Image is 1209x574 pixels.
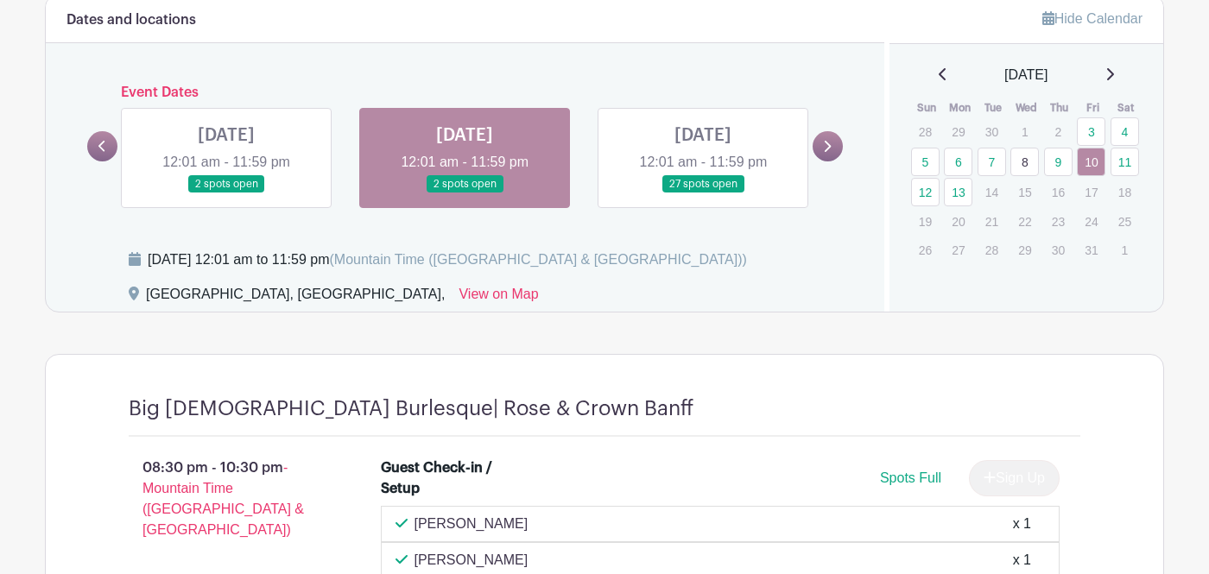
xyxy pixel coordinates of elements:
[1111,117,1139,146] a: 4
[977,99,1010,117] th: Tue
[1013,514,1031,534] div: x 1
[329,252,746,267] span: (Mountain Time ([GEOGRAPHIC_DATA] & [GEOGRAPHIC_DATA]))
[1010,118,1039,145] p: 1
[1004,65,1048,85] span: [DATE]
[1044,179,1073,205] p: 16
[1076,99,1110,117] th: Fri
[1110,99,1143,117] th: Sat
[66,12,196,28] h6: Dates and locations
[978,179,1006,205] p: 14
[1044,237,1073,263] p: 30
[978,237,1006,263] p: 28
[944,237,972,263] p: 27
[1077,148,1105,176] a: 10
[1010,99,1043,117] th: Wed
[1013,550,1031,571] div: x 1
[415,550,529,571] p: [PERSON_NAME]
[1077,208,1105,235] p: 24
[880,470,941,485] span: Spots Full
[1042,11,1143,26] a: Hide Calendar
[910,99,944,117] th: Sun
[1111,237,1139,263] p: 1
[459,284,538,312] a: View on Map
[101,451,353,547] p: 08:30 pm - 10:30 pm
[944,208,972,235] p: 20
[911,178,940,206] a: 12
[1111,179,1139,205] p: 18
[911,208,940,235] p: 19
[1077,237,1105,263] p: 31
[978,208,1006,235] p: 21
[1010,148,1039,176] a: 8
[1077,179,1105,205] p: 17
[146,284,445,312] div: [GEOGRAPHIC_DATA], [GEOGRAPHIC_DATA],
[944,118,972,145] p: 29
[1111,148,1139,176] a: 11
[1111,208,1139,235] p: 25
[943,99,977,117] th: Mon
[911,148,940,176] a: 5
[911,118,940,145] p: 28
[978,148,1006,176] a: 7
[944,178,972,206] a: 13
[1044,148,1073,176] a: 9
[117,85,813,101] h6: Event Dates
[1077,117,1105,146] a: 3
[1044,118,1073,145] p: 2
[1010,179,1039,205] p: 15
[381,457,530,499] div: Guest Check-in / Setup
[1043,99,1077,117] th: Thu
[911,237,940,263] p: 26
[148,249,747,270] div: [DATE] 12:01 am to 11:59 pm
[415,514,529,534] p: [PERSON_NAME]
[142,460,304,537] span: - Mountain Time ([GEOGRAPHIC_DATA] & [GEOGRAPHIC_DATA])
[1044,208,1073,235] p: 23
[978,118,1006,145] p: 30
[1010,237,1039,263] p: 29
[1010,208,1039,235] p: 22
[944,148,972,176] a: 6
[129,396,693,421] h4: Big [DEMOGRAPHIC_DATA] Burlesque| Rose & Crown Banff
